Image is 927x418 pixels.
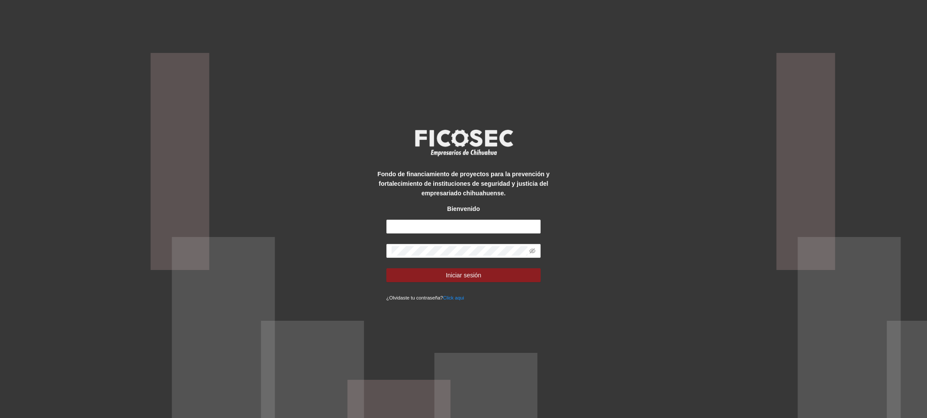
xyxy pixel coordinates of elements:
[446,270,482,280] span: Iniciar sesión
[443,295,464,300] a: Click aqui
[409,127,518,159] img: logo
[378,171,550,197] strong: Fondo de financiamiento de proyectos para la prevención y fortalecimiento de instituciones de seg...
[447,205,480,212] strong: Bienvenido
[386,268,541,282] button: Iniciar sesión
[386,295,464,300] small: ¿Olvidaste tu contraseña?
[529,248,535,254] span: eye-invisible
